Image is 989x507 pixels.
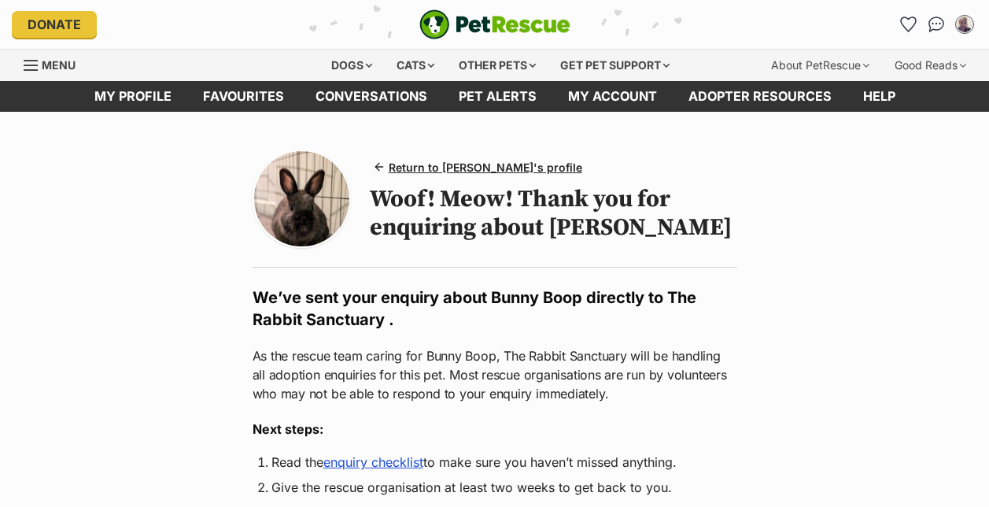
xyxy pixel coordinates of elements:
span: Return to [PERSON_NAME]'s profile [389,159,582,176]
a: Favourites [187,81,300,112]
a: Help [847,81,911,112]
h3: Next steps: [253,420,737,439]
a: Conversations [924,12,949,37]
ul: Account quick links [895,12,977,37]
img: logo-e224e6f780fb5917bec1dbf3a21bbac754714ae5b6737aabdf751b685950b380.svg [419,9,570,39]
button: My account [952,12,977,37]
h1: Woof! Meow! Thank you for enquiring about [PERSON_NAME] [370,185,737,242]
a: Pet alerts [443,81,552,112]
div: About PetRescue [760,50,880,81]
div: Get pet support [549,50,681,81]
li: Read the to make sure you haven’t missed anything. [271,453,718,472]
div: Other pets [448,50,547,81]
a: Favourites [895,12,921,37]
a: Adopter resources [673,81,847,112]
h2: We’ve sent your enquiry about Bunny Boop directly to The Rabbit Sanctuary . [253,287,737,331]
div: Cats [386,50,445,81]
a: My account [552,81,673,112]
a: Menu [24,50,87,78]
a: enquiry checklist [323,454,423,470]
a: Return to [PERSON_NAME]'s profile [370,156,589,179]
li: Give the rescue organisation at least two weeks to get back to you. [271,478,718,497]
a: PetRescue [419,9,570,39]
a: conversations [300,81,443,112]
div: Dogs [320,50,383,81]
a: Donate [12,11,97,38]
img: Talyena Murray profile pic [957,17,972,32]
a: My profile [79,81,187,112]
p: As the rescue team caring for Bunny Boop, The Rabbit Sanctuary will be handling all adoption enqu... [253,346,737,403]
span: Menu [42,58,76,72]
img: chat-41dd97257d64d25036548639549fe6c8038ab92f7586957e7f3b1b290dea8141.svg [928,17,945,32]
img: Photo of Bunny Boop [254,151,349,246]
div: Good Reads [884,50,977,81]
